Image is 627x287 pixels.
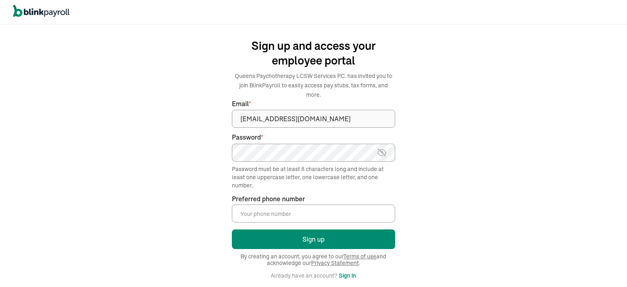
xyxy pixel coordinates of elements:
[232,110,395,128] input: Your email address
[232,38,395,68] h1: Sign up and access your employee portal
[13,5,69,17] img: logo
[232,205,395,222] input: Your phone number
[232,133,395,142] label: Password
[235,72,392,98] span: Queens Psychotherapy LCSW Services P.C. has invited you to join BlinkPayroll to easily access pay...
[232,165,395,189] div: Password must be at least 8 characters long and include at least one uppercase letter, one lowerc...
[232,99,395,109] label: Email
[343,253,376,260] a: Terms of use
[377,148,387,158] img: eye
[232,253,395,266] span: By creating an account, you agree to our and acknowledge our .
[311,259,359,267] a: Privacy Statement
[232,194,305,204] label: Preferred phone number
[232,229,395,249] button: Sign up
[339,271,356,280] button: Sign in
[271,272,337,279] span: Already have an account?
[586,248,627,287] iframe: Chat Widget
